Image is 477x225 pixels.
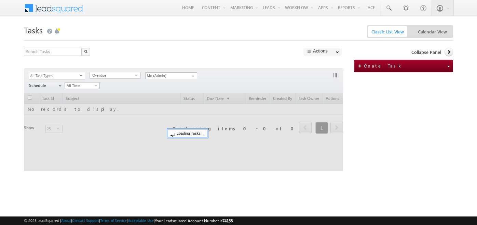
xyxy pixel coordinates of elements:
a: About [61,218,71,223]
a: Acceptable Use [128,218,154,223]
button: add Create Task [354,60,453,72]
span: All Time [65,82,98,89]
img: Search [84,50,87,53]
span: Collapse Panel [411,49,441,55]
button: Actions [304,48,341,55]
span: 74158 [222,218,233,223]
span: Your Leadsquared Account Number is [155,218,233,223]
span: select [59,84,64,87]
a: All Time [65,82,100,89]
span: select [80,75,82,77]
span: © 2025 LeadSquared | | | | | [24,217,233,224]
span: Tasks [24,25,43,35]
span: Overdue [90,72,135,78]
span: Create Task [364,63,403,69]
div: Loading Tasks... [168,129,207,137]
img: add [358,64,363,68]
span: select [135,74,140,77]
span: Schedule [29,82,59,89]
span: Calendar View [413,26,452,37]
a: Terms of Service [100,218,127,223]
div: All Task Types [29,72,85,79]
a: Contact Support [72,218,99,223]
span: All Task Types [29,72,79,79]
a: Show All Items [188,73,196,79]
span: Classic List View [368,26,407,37]
input: Type to Search [145,72,197,79]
